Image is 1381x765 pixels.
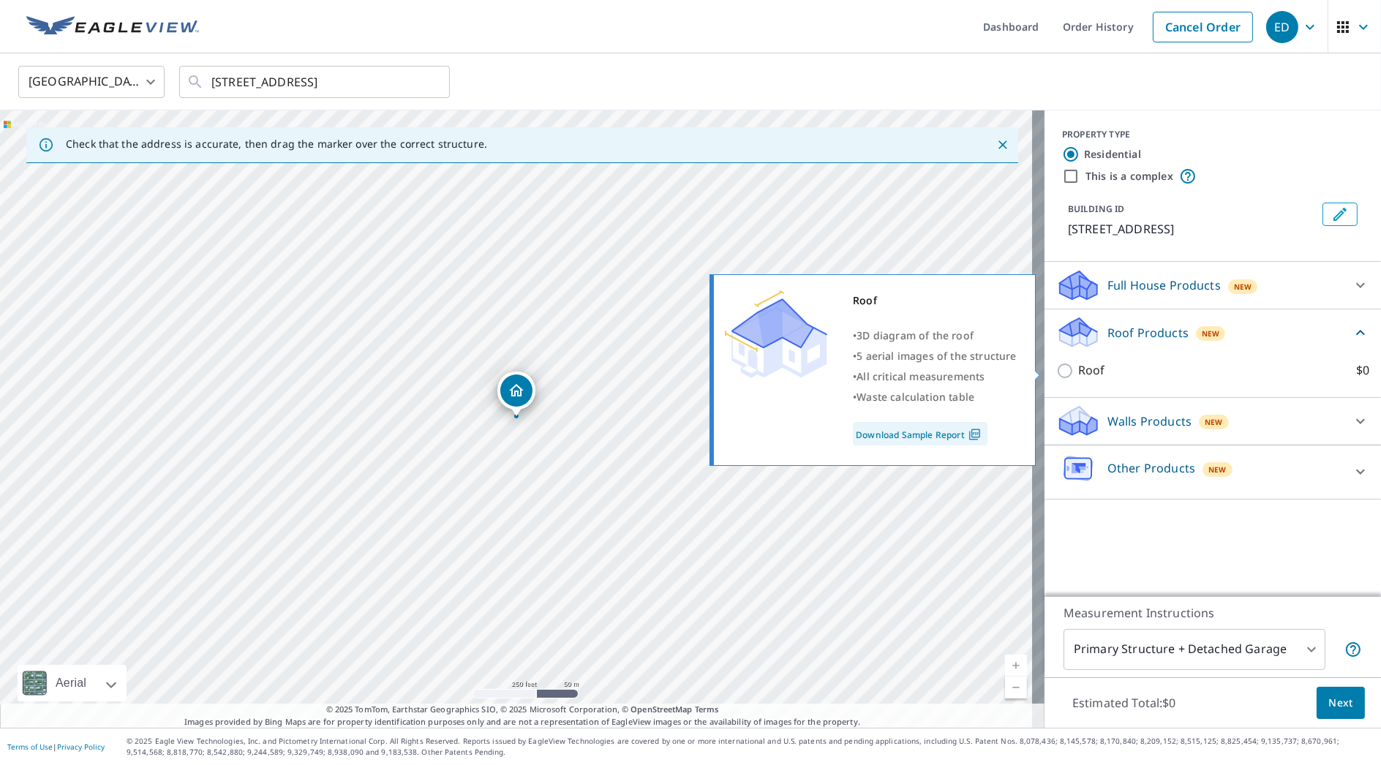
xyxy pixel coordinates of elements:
span: All critical measurements [857,369,985,383]
p: [STREET_ADDRESS] [1068,220,1317,238]
a: Download Sample Report [853,422,987,445]
p: | [7,742,105,751]
p: Other Products [1107,459,1195,477]
div: Aerial [51,665,91,701]
p: Measurement Instructions [1064,604,1362,622]
a: Terms of Use [7,742,53,752]
div: • [853,346,1017,366]
p: © 2025 Eagle View Technologies, Inc. and Pictometry International Corp. All Rights Reserved. Repo... [127,736,1374,758]
a: Terms [695,704,719,715]
span: Waste calculation table [857,390,974,404]
button: Next [1317,687,1365,720]
span: Next [1328,694,1353,712]
img: Pdf Icon [965,428,985,441]
span: Your report will include the primary structure and a detached garage if one exists. [1344,641,1362,658]
span: © 2025 TomTom, Earthstar Geographics SIO, © 2025 Microsoft Corporation, © [326,704,719,716]
p: Full House Products [1107,276,1221,294]
span: New [1234,281,1252,293]
div: • [853,366,1017,387]
span: 3D diagram of the roof [857,328,974,342]
input: Search by address or latitude-longitude [211,61,420,102]
div: [GEOGRAPHIC_DATA] [18,61,165,102]
span: New [1205,416,1223,428]
a: Current Level 17, Zoom In [1005,655,1027,677]
div: PROPERTY TYPE [1062,128,1363,141]
label: Residential [1084,147,1141,162]
button: Edit building 1 [1322,203,1358,226]
div: Roof [853,290,1017,311]
div: ED [1266,11,1298,43]
p: $0 [1356,361,1369,380]
button: Close [993,135,1012,154]
div: Aerial [18,665,127,701]
a: Privacy Policy [57,742,105,752]
img: EV Logo [26,16,199,38]
a: Current Level 17, Zoom Out [1005,677,1027,698]
div: Primary Structure + Detached Garage [1064,629,1325,670]
img: Premium [725,290,827,378]
div: Roof ProductsNew [1056,315,1369,350]
p: Roof [1078,361,1105,380]
span: New [1208,464,1227,475]
span: New [1202,328,1220,339]
div: Full House ProductsNew [1056,268,1369,303]
a: Cancel Order [1153,12,1253,42]
div: Walls ProductsNew [1056,404,1369,439]
div: Dropped pin, building 1, Residential property, 329 Villa St Elgin, IL 60120 [497,372,535,417]
label: This is a complex [1085,169,1173,184]
div: • [853,325,1017,346]
p: BUILDING ID [1068,203,1124,215]
p: Walls Products [1107,412,1192,430]
div: • [853,387,1017,407]
span: 5 aerial images of the structure [857,349,1016,363]
p: Estimated Total: $0 [1061,687,1188,719]
p: Check that the address is accurate, then drag the marker over the correct structure. [66,137,487,151]
p: Roof Products [1107,324,1189,342]
div: Other ProductsNew [1056,451,1369,493]
a: OpenStreetMap [631,704,692,715]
